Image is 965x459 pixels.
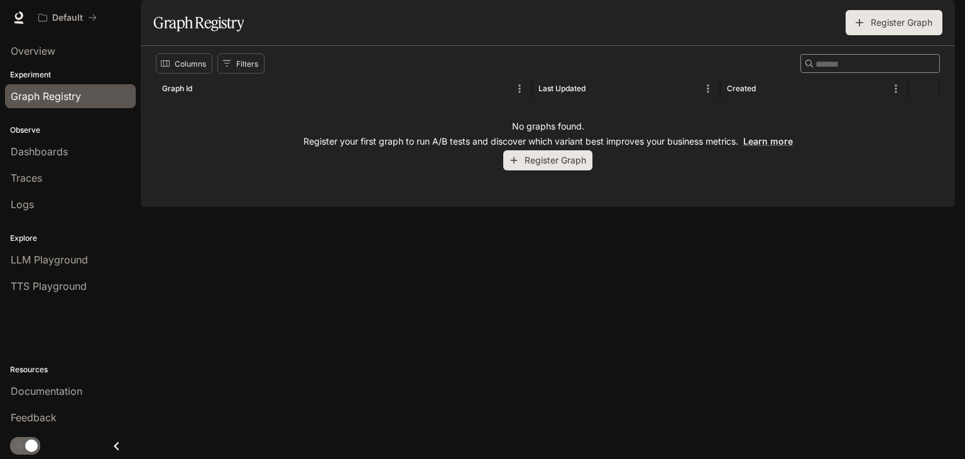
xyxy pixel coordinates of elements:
[886,79,905,98] button: Menu
[153,10,244,35] h1: Graph Registry
[217,53,264,74] button: Show filters
[727,84,756,93] div: Created
[33,5,102,30] button: All workspaces
[52,13,83,23] p: Default
[587,79,606,98] button: Sort
[510,79,529,98] button: Menu
[846,10,942,35] button: Register Graph
[699,79,717,98] button: Menu
[194,79,212,98] button: Sort
[743,136,793,147] a: Learn more
[156,53,212,74] button: Select columns
[512,120,584,133] p: No graphs found.
[800,54,940,73] div: Search
[538,84,586,93] div: Last Updated
[757,79,776,98] button: Sort
[162,84,192,93] div: Graph Id
[503,150,592,171] button: Register Graph
[303,135,793,148] p: Register your first graph to run A/B tests and discover which variant best improves your business...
